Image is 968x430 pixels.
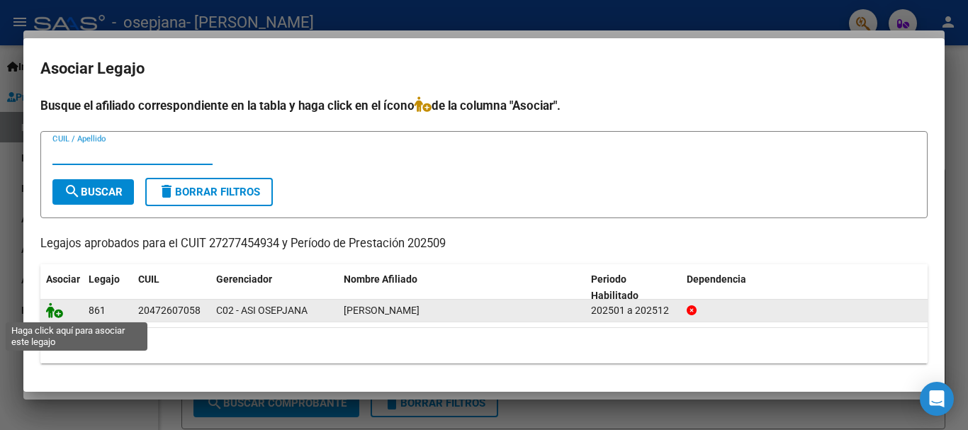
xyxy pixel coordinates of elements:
[40,235,928,253] p: Legajos aprobados para el CUIT 27277454934 y Período de Prestación 202509
[344,305,420,316] span: ANICETO JAVIER IGNACIO
[591,273,638,301] span: Periodo Habilitado
[216,273,272,285] span: Gerenciador
[210,264,338,311] datatable-header-cell: Gerenciador
[681,264,928,311] datatable-header-cell: Dependencia
[64,183,81,200] mat-icon: search
[46,273,80,285] span: Asociar
[64,186,123,198] span: Buscar
[89,273,120,285] span: Legajo
[52,179,134,205] button: Buscar
[687,273,746,285] span: Dependencia
[138,273,159,285] span: CUIL
[158,186,260,198] span: Borrar Filtros
[920,382,954,416] div: Open Intercom Messenger
[591,302,675,319] div: 202501 a 202512
[585,264,681,311] datatable-header-cell: Periodo Habilitado
[89,305,106,316] span: 861
[145,178,273,206] button: Borrar Filtros
[40,55,928,82] h2: Asociar Legajo
[216,305,308,316] span: C02 - ASI OSEPJANA
[83,264,133,311] datatable-header-cell: Legajo
[40,328,928,363] div: 1 registros
[40,264,83,311] datatable-header-cell: Asociar
[133,264,210,311] datatable-header-cell: CUIL
[338,264,585,311] datatable-header-cell: Nombre Afiliado
[138,302,201,319] div: 20472607058
[344,273,417,285] span: Nombre Afiliado
[158,183,175,200] mat-icon: delete
[40,96,928,115] h4: Busque el afiliado correspondiente en la tabla y haga click en el ícono de la columna "Asociar".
